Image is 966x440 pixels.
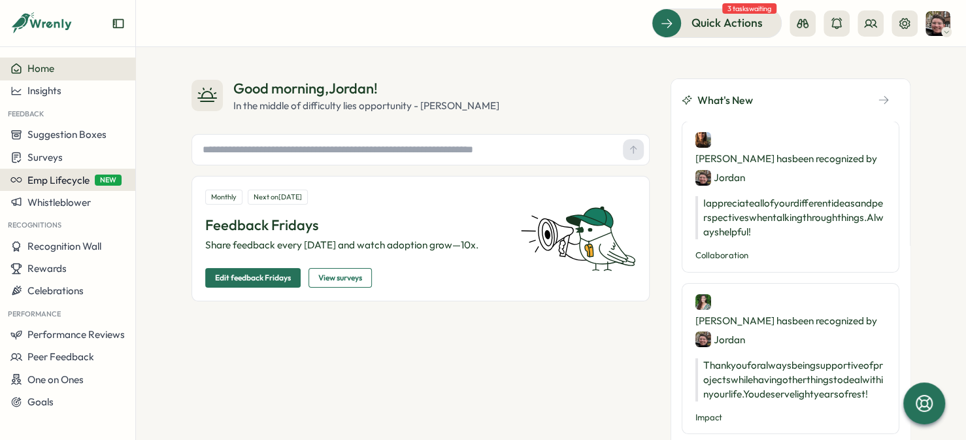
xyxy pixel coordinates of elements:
[27,196,91,209] span: Whistleblower
[925,11,950,36] img: Jordan Marino
[27,350,94,363] span: Peer Feedback
[205,190,242,205] div: Monthly
[205,215,505,235] p: Feedback Fridays
[695,294,711,310] img: Jennifer Shteiwi
[248,190,308,205] div: Next on [DATE]
[205,268,301,288] button: Edit feedback Fridays
[695,132,711,148] img: Sarah Robens
[695,196,886,239] p: I appreciate all of your different ideas and perspectives when talking through things. Always hel...
[27,174,90,186] span: Emp Lifecycle
[695,250,886,262] p: Collaboration
[695,358,886,401] p: Thank you for always being supportive of projects while having other things to deal with in your ...
[27,262,67,275] span: Rewards
[27,62,54,75] span: Home
[652,8,782,37] button: Quick Actions
[233,99,499,113] div: In the middle of difficulty lies opportunity - [PERSON_NAME]
[697,92,753,109] span: What's New
[308,268,372,288] button: View surveys
[695,294,886,348] div: [PERSON_NAME] has been recognized by
[318,269,362,287] span: View surveys
[95,175,122,186] span: NEW
[695,331,711,347] img: Jordan Marino
[27,284,84,297] span: Celebrations
[722,3,776,14] span: 3 tasks waiting
[205,238,505,252] p: Share feedback every [DATE] and watch adoption grow—10x.
[695,170,711,186] img: Jordan Marino
[27,373,84,386] span: One on Ones
[27,328,125,341] span: Performance Reviews
[215,269,291,287] span: Edit feedback Fridays
[27,240,101,252] span: Recognition Wall
[27,128,107,141] span: Suggestion Boxes
[695,331,745,348] div: Jordan
[695,169,745,186] div: Jordan
[27,396,54,408] span: Goals
[27,151,63,163] span: Surveys
[695,412,886,424] p: Impact
[691,14,763,31] span: Quick Actions
[112,17,125,30] button: Expand sidebar
[27,84,61,97] span: Insights
[695,132,886,186] div: [PERSON_NAME] has been recognized by
[233,78,499,99] div: Good morning , Jordan !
